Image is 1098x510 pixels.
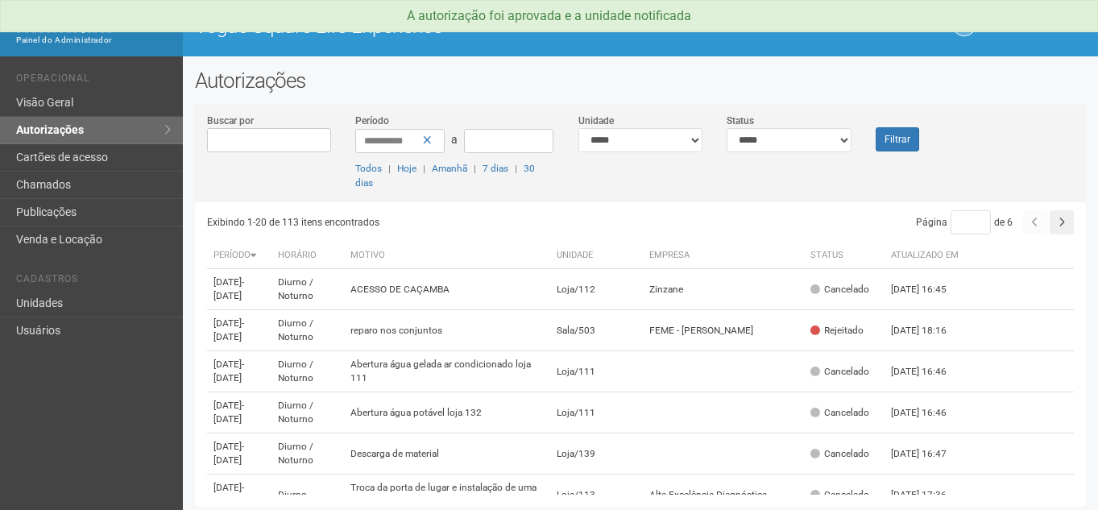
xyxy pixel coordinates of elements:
a: Amanhã [432,163,467,174]
button: Filtrar [876,127,919,151]
td: FEME - [PERSON_NAME] [643,310,804,351]
th: Horário [271,243,344,269]
th: Unidade [550,243,643,269]
div: Cancelado [810,283,869,296]
td: Descarga de material [344,433,550,475]
label: Unidade [578,114,614,128]
th: Motivo [344,243,550,269]
div: Exibindo 1-20 de 113 itens encontrados [207,210,644,234]
td: [DATE] 16:46 [885,392,973,433]
td: Loja/112 [550,269,643,310]
span: a [451,133,458,146]
td: [DATE] 16:45 [885,269,973,310]
label: Buscar por [207,114,254,128]
div: Painel do Administrador [16,33,171,48]
td: [DATE] [207,433,271,475]
span: Página de 6 [916,217,1013,228]
td: [DATE] [207,310,271,351]
td: Diurno / Noturno [271,269,344,310]
td: ACESSO DE CAÇAMBA [344,269,550,310]
td: reparo nos conjuntos [344,310,550,351]
h1: Vogue Square Life Experience [195,16,628,37]
div: Rejeitado [810,324,864,338]
th: Empresa [643,243,804,269]
a: 7 dias [483,163,508,174]
td: Loja/111 [550,392,643,433]
a: Hoje [397,163,416,174]
td: Diurno / Noturno [271,392,344,433]
td: [DATE] [207,351,271,392]
li: Cadastros [16,273,171,290]
a: Todos [355,163,382,174]
td: Loja/111 [550,351,643,392]
div: Cancelado [810,447,869,461]
h2: Autorizações [195,68,1086,93]
div: Cancelado [810,406,869,420]
td: Diurno / Noturno [271,310,344,351]
th: Status [804,243,885,269]
td: Diurno / Noturno [271,351,344,392]
td: [DATE] 16:47 [885,433,973,475]
label: Período [355,114,389,128]
span: | [474,163,476,174]
label: Status [727,114,754,128]
td: Diurno / Noturno [271,433,344,475]
span: | [515,163,517,174]
span: | [388,163,391,174]
th: Período [207,243,271,269]
td: Sala/503 [550,310,643,351]
td: [DATE] [207,392,271,433]
td: [DATE] [207,269,271,310]
td: Abertura água gelada ar condicionado loja 111 [344,351,550,392]
div: Cancelado [810,365,869,379]
td: Abertura água potável loja 132 [344,392,550,433]
td: Loja/139 [550,433,643,475]
div: Cancelado [810,488,869,502]
li: Operacional [16,73,171,89]
td: Zinzane [643,269,804,310]
span: | [423,163,425,174]
td: [DATE] 18:16 [885,310,973,351]
td: [DATE] 16:46 [885,351,973,392]
th: Atualizado em [885,243,973,269]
